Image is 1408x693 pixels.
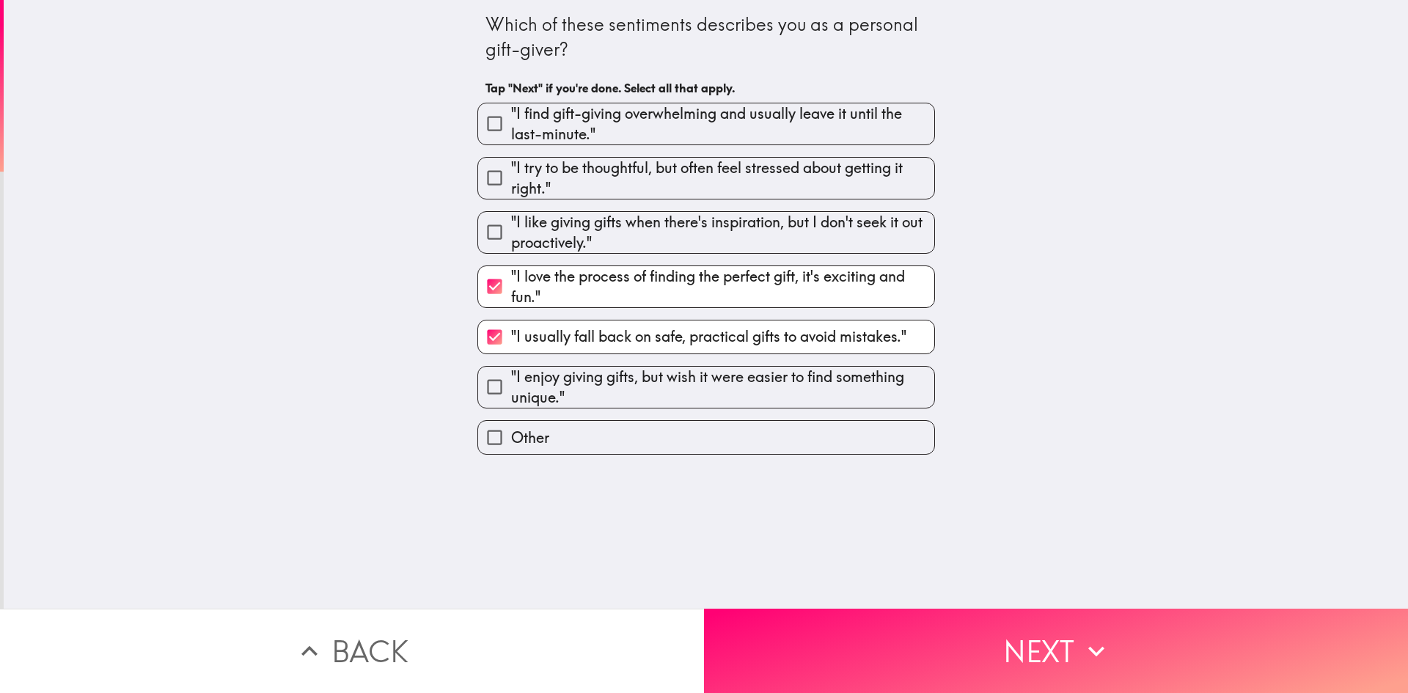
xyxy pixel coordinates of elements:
div: Which of these sentiments describes you as a personal gift-giver? [485,12,927,62]
button: Other [478,421,934,454]
span: "I usually fall back on safe, practical gifts to avoid mistakes." [511,326,906,347]
span: "I enjoy giving gifts, but wish it were easier to find something unique." [511,367,934,408]
button: "I find gift-giving overwhelming and usually leave it until the last-minute." [478,103,934,144]
span: Other [511,428,549,448]
h6: Tap "Next" if you're done. Select all that apply. [485,80,927,96]
span: "I try to be thoughtful, but often feel stressed about getting it right." [511,158,934,199]
button: "I love the process of finding the perfect gift, it's exciting and fun." [478,266,934,307]
button: "I like giving gifts when there's inspiration, but I don't seek it out proactively." [478,212,934,253]
button: "I try to be thoughtful, but often feel stressed about getting it right." [478,158,934,199]
span: "I find gift-giving overwhelming and usually leave it until the last-minute." [511,103,934,144]
button: Next [704,609,1408,693]
button: "I usually fall back on safe, practical gifts to avoid mistakes." [478,320,934,353]
span: "I love the process of finding the perfect gift, it's exciting and fun." [511,266,934,307]
button: "I enjoy giving gifts, but wish it were easier to find something unique." [478,367,934,408]
span: "I like giving gifts when there's inspiration, but I don't seek it out proactively." [511,212,934,253]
